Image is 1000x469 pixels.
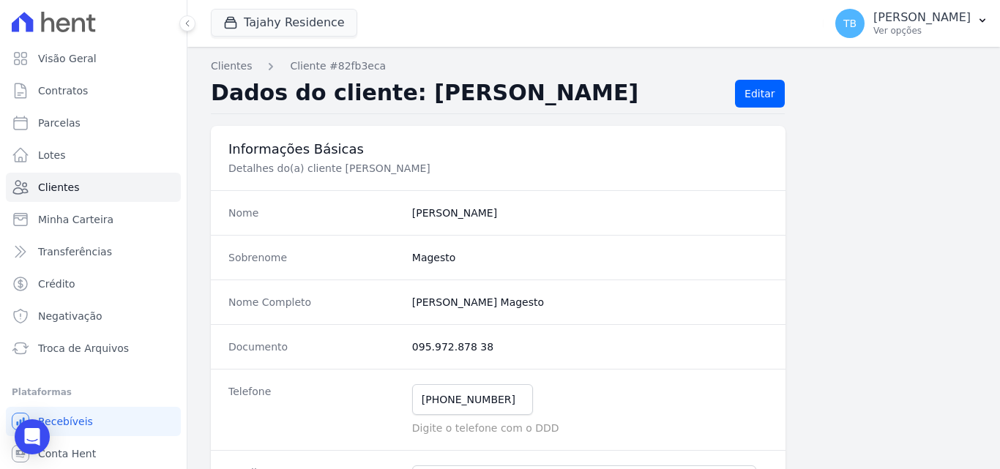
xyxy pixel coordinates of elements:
span: Lotes [38,148,66,162]
a: Clientes [6,173,181,202]
a: Negativação [6,301,181,331]
dt: Telefone [228,384,400,435]
button: Tajahy Residence [211,9,357,37]
span: TB [843,18,857,29]
dt: Nome [228,206,400,220]
a: Visão Geral [6,44,181,73]
a: Contratos [6,76,181,105]
span: Negativação [38,309,102,323]
p: Ver opções [873,25,971,37]
p: [PERSON_NAME] [873,10,971,25]
span: Visão Geral [38,51,97,66]
p: Digite o telefone com o DDD [412,421,768,435]
h3: Informações Básicas [228,140,768,158]
p: Detalhes do(a) cliente [PERSON_NAME] [228,161,720,176]
dt: Documento [228,339,400,354]
button: TB [PERSON_NAME] Ver opções [824,3,1000,44]
div: Open Intercom Messenger [15,419,50,454]
dt: Sobrenome [228,250,400,265]
span: Minha Carteira [38,212,113,227]
a: Crédito [6,269,181,299]
dt: Nome Completo [228,295,400,309]
a: Clientes [211,59,252,74]
div: Plataformas [12,383,175,401]
a: Editar [735,80,784,108]
span: Recebíveis [38,414,93,429]
dd: 095.972.878 38 [412,339,768,354]
a: Conta Hent [6,439,181,468]
span: Troca de Arquivos [38,341,129,356]
h2: Dados do cliente: [PERSON_NAME] [211,80,723,108]
span: Crédito [38,277,75,291]
span: Conta Hent [38,446,96,461]
dd: [PERSON_NAME] [412,206,768,220]
a: Parcelas [6,108,181,138]
span: Contratos [38,83,88,98]
span: Clientes [38,180,79,195]
nav: Breadcrumb [211,59,977,74]
span: Parcelas [38,116,81,130]
a: Recebíveis [6,407,181,436]
dd: Magesto [412,250,768,265]
span: Transferências [38,244,112,259]
a: Transferências [6,237,181,266]
a: Troca de Arquivos [6,334,181,363]
a: Lotes [6,140,181,170]
a: Minha Carteira [6,205,181,234]
a: Cliente #82fb3eca [290,59,386,74]
dd: [PERSON_NAME] Magesto [412,295,768,309]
